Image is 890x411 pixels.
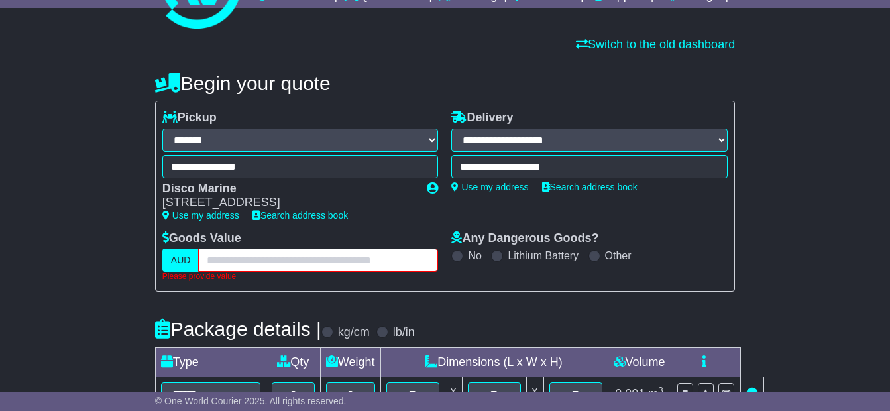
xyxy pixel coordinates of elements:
a: Use my address [451,182,528,192]
label: Any Dangerous Goods? [451,231,598,246]
h4: Begin your quote [155,72,735,94]
label: AUD [162,249,199,272]
label: lb/in [393,325,415,340]
td: Volume [608,347,671,377]
div: [STREET_ADDRESS] [162,196,414,210]
label: Delivery [451,111,513,125]
label: kg/cm [338,325,370,340]
a: Search address book [252,210,348,221]
label: Other [605,249,632,262]
a: Remove this item [746,387,758,400]
div: Disco Marine [162,182,414,196]
sup: 3 [658,385,663,395]
label: No [468,249,481,262]
span: © One World Courier 2025. All rights reserved. [155,396,347,406]
td: Type [155,347,266,377]
a: Use my address [162,210,239,221]
a: Search address book [542,182,638,192]
span: m [648,387,663,400]
span: 0.001 [615,387,645,400]
td: Weight [320,347,380,377]
a: Switch to the old dashboard [576,38,735,51]
label: Pickup [162,111,217,125]
td: Qty [266,347,320,377]
td: x [526,377,543,411]
label: Lithium Battery [508,249,579,262]
td: x [445,377,462,411]
td: Dimensions (L x W x H) [380,347,608,377]
h4: Package details | [155,318,321,340]
div: Please provide value [162,272,439,281]
label: Goods Value [162,231,241,246]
